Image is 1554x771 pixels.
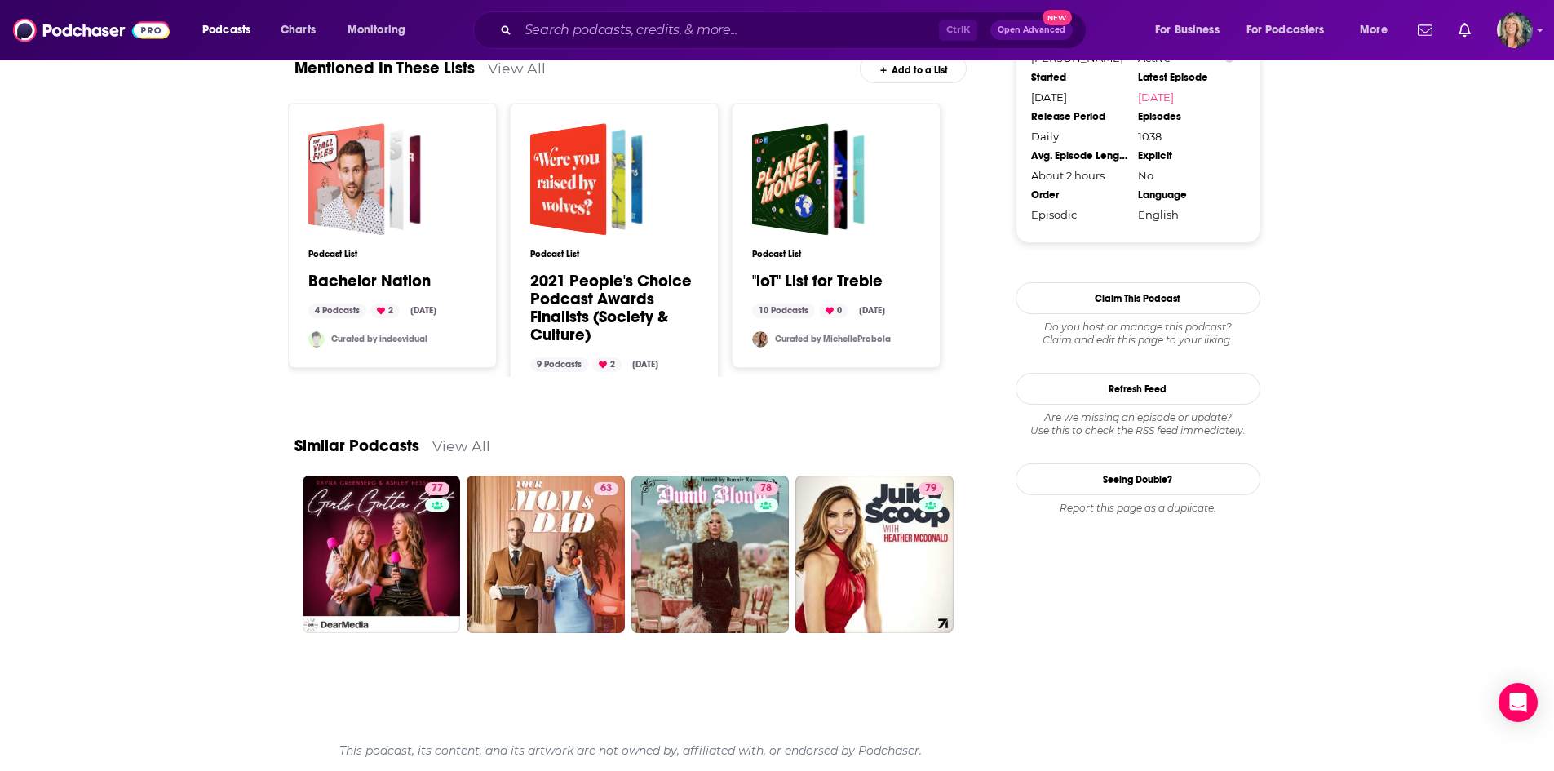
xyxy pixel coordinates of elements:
div: 4 Podcasts [308,304,366,318]
div: Claim and edit this page to your liking. [1016,321,1260,347]
button: Show profile menu [1497,12,1533,48]
a: "loT" List for Treble [752,123,865,236]
div: Daily [1031,130,1127,143]
div: [DATE] [852,304,892,318]
img: Podchaser - Follow, Share and Rate Podcasts [13,15,170,46]
a: 78 [631,476,790,634]
div: Language [1138,188,1234,202]
div: English [1138,208,1234,221]
a: 63 [467,476,625,634]
a: Bachelor Nation [308,273,431,290]
div: This podcast, its content, and its artwork are not owned by, affiliated with, or endorsed by Podc... [294,730,967,771]
div: Report this page as a duplicate. [1016,502,1260,515]
div: 0 [819,304,848,318]
a: Curated by MichelleProbola [775,334,891,344]
button: open menu [1348,17,1408,43]
div: About 2 hours [1031,169,1127,182]
span: 63 [600,481,612,497]
a: Seeing Double? [1016,463,1260,495]
span: More [1360,19,1388,42]
h3: Podcast List [308,249,476,259]
div: No [1138,169,1234,182]
img: User Profile [1497,12,1533,48]
span: Open Advanced [998,26,1065,34]
h3: Podcast List [752,249,920,259]
a: Bachelor Nation [308,123,421,236]
div: 10 Podcasts [752,304,815,318]
a: 78 [754,482,778,495]
a: 63 [594,482,618,495]
a: 2021 People's Choice Podcast Awards Finalists (Society & Culture) [530,123,643,236]
button: Open AdvancedNew [990,20,1073,40]
span: 77 [432,481,443,497]
a: 79 [919,482,943,495]
div: [DATE] [1031,91,1127,104]
a: Charts [270,17,325,43]
span: Do you host or manage this podcast? [1016,321,1260,334]
div: 9 Podcasts [530,357,588,372]
button: Refresh Feed [1016,373,1260,405]
button: Claim This Podcast [1016,282,1260,314]
span: Podcasts [202,19,250,42]
div: 1038 [1138,130,1234,143]
div: Order [1031,188,1127,202]
div: Latest Episode [1138,71,1234,84]
a: Similar Podcasts [294,436,419,456]
h3: Podcast List [530,249,700,259]
button: open menu [191,17,272,43]
a: Show notifications dropdown [1452,16,1477,44]
div: Are we missing an episode or update? Use this to check the RSS feed immediately. [1016,411,1260,437]
a: Curated by indeevidual [331,334,427,344]
a: View All [488,60,546,77]
a: 77 [425,482,449,495]
div: Add to a List [860,54,967,82]
button: open menu [336,17,427,43]
div: Release Period [1031,110,1127,123]
div: Episodic [1031,208,1127,221]
span: Charts [281,19,316,42]
span: Ctrl K [939,20,977,41]
span: For Podcasters [1246,19,1325,42]
img: indeevidual [308,331,325,348]
a: "loT" List for Treble [752,273,883,290]
img: MichelleProbola [752,331,768,348]
div: Open Intercom Messenger [1499,683,1538,722]
span: Monitoring [348,19,405,42]
a: 77 [303,476,461,634]
div: Started [1031,71,1127,84]
a: View All [432,437,490,454]
button: open menu [1144,17,1240,43]
a: [DATE] [1138,91,1234,104]
span: For Business [1155,19,1220,42]
button: open menu [1236,17,1348,43]
div: Explicit [1138,149,1234,162]
div: [DATE] [404,304,443,318]
span: 79 [925,481,936,497]
div: Episodes [1138,110,1234,123]
div: [DATE] [626,357,665,372]
input: Search podcasts, credits, & more... [518,17,939,43]
span: New [1043,10,1072,25]
span: 78 [760,481,772,497]
div: Avg. Episode Length [1031,149,1127,162]
a: Show notifications dropdown [1411,16,1439,44]
div: 2 [592,357,622,372]
a: Mentioned In These Lists [294,58,475,78]
span: Logged in as lisa.beech [1497,12,1533,48]
a: 79 [795,476,954,634]
div: Search podcasts, credits, & more... [489,11,1102,49]
a: 2021 People's Choice Podcast Awards Finalists (Society & Culture) [530,273,700,344]
div: 2 [370,304,400,318]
